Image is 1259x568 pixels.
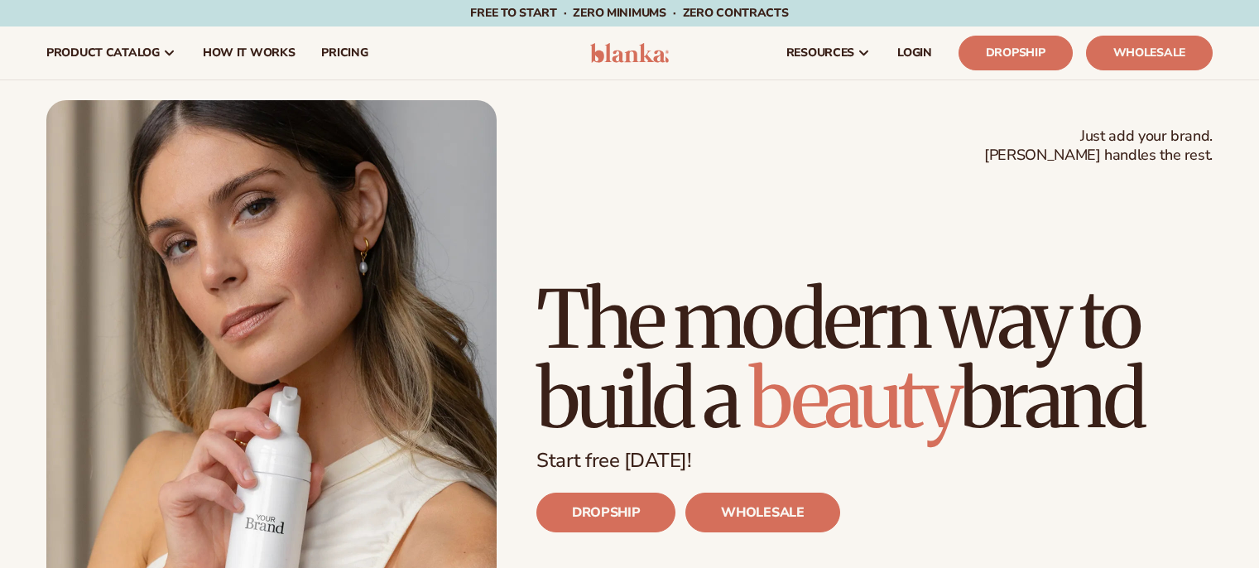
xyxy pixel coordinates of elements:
span: resources [786,46,854,60]
span: Free to start · ZERO minimums · ZERO contracts [470,5,788,21]
a: Wholesale [1086,36,1213,70]
span: LOGIN [897,46,932,60]
span: How It Works [203,46,296,60]
a: pricing [308,26,381,79]
p: Start free [DATE]! [536,449,1213,473]
a: Dropship [959,36,1073,70]
img: logo [590,43,669,63]
a: LOGIN [884,26,945,79]
a: resources [773,26,884,79]
a: WHOLESALE [685,493,839,532]
span: beauty [749,349,959,449]
a: How It Works [190,26,309,79]
span: Just add your brand. [PERSON_NAME] handles the rest. [984,127,1213,166]
h1: The modern way to build a brand [536,280,1213,439]
span: product catalog [46,46,160,60]
a: DROPSHIP [536,493,675,532]
a: product catalog [33,26,190,79]
span: pricing [321,46,368,60]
